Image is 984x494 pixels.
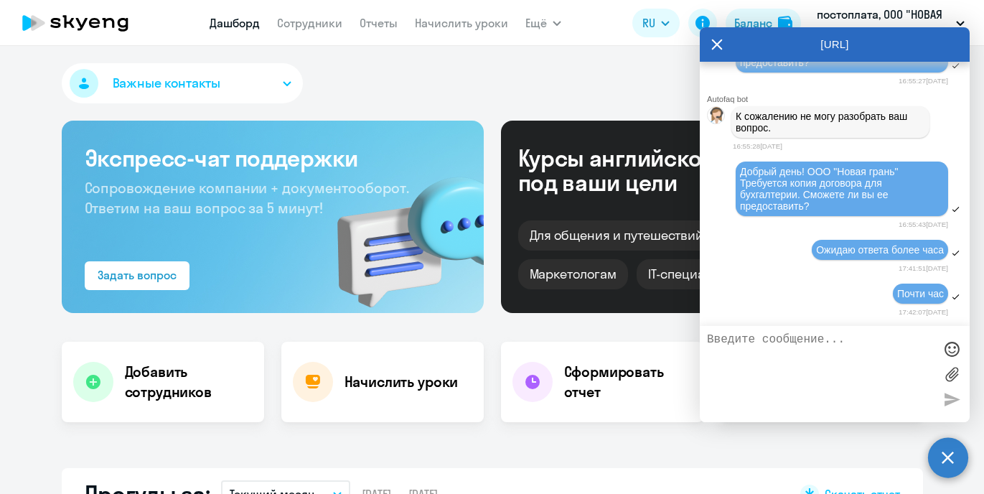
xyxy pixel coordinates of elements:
[277,16,342,30] a: Сотрудники
[736,111,910,134] span: К сожалению не могу разобрать ваш вопрос.
[98,266,177,284] div: Задать вопрос
[564,362,692,402] h4: Сформировать отчет
[525,9,561,37] button: Ещё
[899,264,948,272] time: 17:41:51[DATE]
[525,14,547,32] span: Ещё
[113,74,220,93] span: Важные контакты
[125,362,253,402] h4: Добавить сотрудников
[317,152,484,313] img: bg-img
[734,14,772,32] div: Баланс
[733,142,782,150] time: 16:55:28[DATE]
[642,14,655,32] span: RU
[726,9,801,37] button: Балансbalance
[740,166,901,212] span: Добрый день! ООО "Новая грань" Требуется копия договора для бухгалтерии. Сможете ли вы ее предост...
[816,244,944,256] span: Ожидаю ответа более часа
[708,107,726,128] img: bot avatar
[817,6,950,40] p: постоплата, ООО "НОВАЯ ГРАНЬ"
[632,9,680,37] button: RU
[899,77,948,85] time: 16:55:27[DATE]
[778,16,792,30] img: balance
[85,144,461,172] h3: Экспресс-чат поддержки
[62,63,303,103] button: Важные контакты
[345,372,459,392] h4: Начислить уроки
[360,16,398,30] a: Отчеты
[210,16,260,30] a: Дашборд
[810,6,972,40] button: постоплата, ООО "НОВАЯ ГРАНЬ"
[899,308,948,316] time: 17:42:07[DATE]
[85,179,409,217] span: Сопровождение компании + документооборот. Ответим на ваш вопрос за 5 минут!
[518,146,764,195] div: Курсы английского под ваши цели
[85,261,189,290] button: Задать вопрос
[518,259,628,289] div: Маркетологам
[637,259,760,289] div: IT-специалистам
[899,220,948,228] time: 16:55:43[DATE]
[707,95,970,103] div: Autofaq bot
[897,288,944,299] span: Почти час
[415,16,508,30] a: Начислить уроки
[518,220,716,251] div: Для общения и путешествий
[941,363,962,385] label: Лимит 10 файлов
